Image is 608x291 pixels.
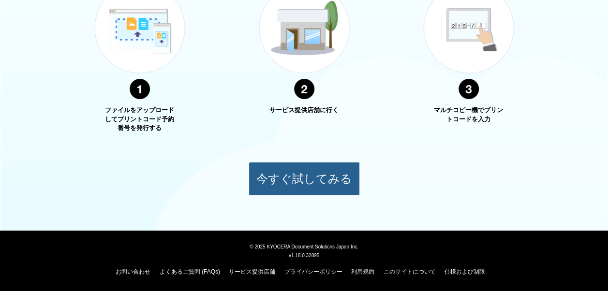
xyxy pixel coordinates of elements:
[445,268,485,275] a: 仕様および制限
[268,106,341,115] p: サービス提供店舗に行く
[250,243,358,249] span: © 2025 KYOCERA Document Solutions Japan Inc.
[229,268,275,275] a: サービス提供店舗
[104,106,176,133] p: ファイルをアップロードしてプリントコード予約番号を発行する
[289,252,319,258] span: v1.18.0.32895
[284,268,342,275] a: プライバシーポリシー
[116,268,150,275] a: お問い合わせ
[249,162,360,196] button: 今すぐ試してみる
[383,268,435,275] a: このサイトについて
[160,268,220,275] a: よくあるご質問 (FAQs)
[432,106,505,124] p: マルチコピー機でプリントコードを入力
[351,268,374,275] a: 利用規約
